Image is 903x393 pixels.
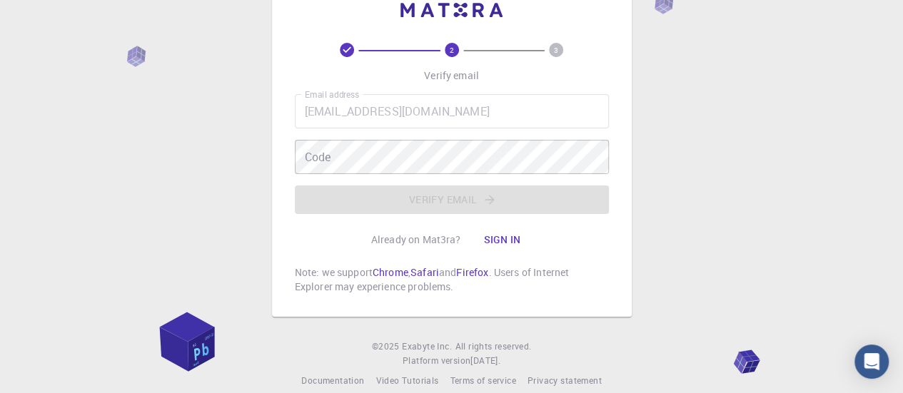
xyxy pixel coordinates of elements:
[528,374,602,388] a: Privacy statement
[854,344,889,379] div: Open Intercom Messenger
[371,233,461,247] p: Already on Mat3ra?
[455,340,531,354] span: All rights reserved.
[402,340,452,354] a: Exabyte Inc.
[402,340,452,352] span: Exabyte Inc.
[375,374,438,386] span: Video Tutorials
[456,265,488,279] a: Firefox
[301,374,364,388] a: Documentation
[403,354,470,368] span: Platform version
[554,45,558,55] text: 3
[528,374,602,386] span: Privacy statement
[470,354,500,366] span: [DATE] .
[472,225,532,254] button: Sign in
[373,265,408,279] a: Chrome
[301,374,364,386] span: Documentation
[305,88,359,101] label: Email address
[450,374,515,388] a: Terms of service
[450,374,515,386] span: Terms of service
[410,265,439,279] a: Safari
[424,68,479,83] p: Verify email
[470,354,500,368] a: [DATE].
[372,340,402,354] span: © 2025
[295,265,609,294] p: Note: we support , and . Users of Internet Explorer may experience problems.
[450,45,454,55] text: 2
[375,374,438,388] a: Video Tutorials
